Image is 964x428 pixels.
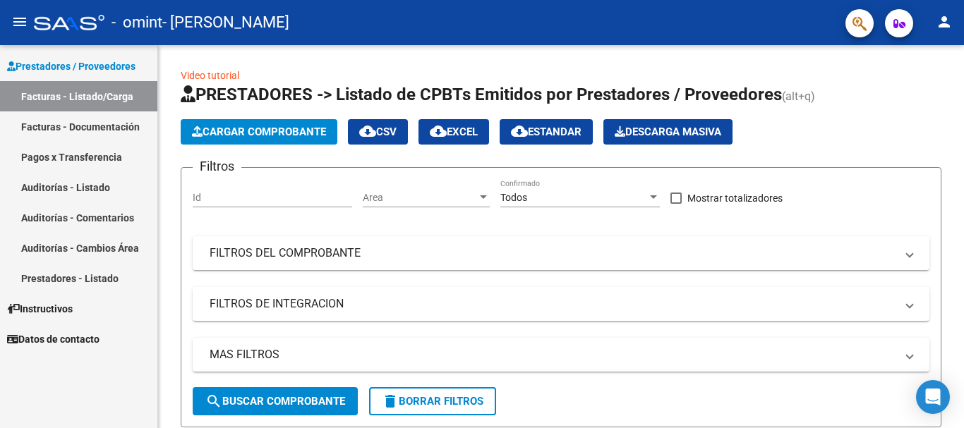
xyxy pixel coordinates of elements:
[603,119,733,145] button: Descarga Masiva
[430,126,478,138] span: EXCEL
[511,123,528,140] mat-icon: cloud_download
[615,126,721,138] span: Descarga Masiva
[369,387,496,415] button: Borrar Filtros
[193,236,929,270] mat-expansion-panel-header: FILTROS DEL COMPROBANTE
[500,119,593,145] button: Estandar
[193,287,929,321] mat-expansion-panel-header: FILTROS DE INTEGRACION
[210,347,896,362] mat-panel-title: MAS FILTROS
[7,59,135,74] span: Prestadores / Proveedores
[193,157,241,176] h3: Filtros
[11,13,28,30] mat-icon: menu
[192,126,326,138] span: Cargar Comprobante
[210,245,896,261] mat-panel-title: FILTROS DEL COMPROBANTE
[936,13,953,30] mat-icon: person
[382,395,483,408] span: Borrar Filtros
[511,126,582,138] span: Estandar
[430,123,447,140] mat-icon: cloud_download
[210,296,896,312] mat-panel-title: FILTROS DE INTEGRACION
[500,192,527,203] span: Todos
[193,338,929,372] mat-expansion-panel-header: MAS FILTROS
[205,395,345,408] span: Buscar Comprobante
[7,331,100,347] span: Datos de contacto
[181,70,239,81] a: Video tutorial
[205,393,222,410] mat-icon: search
[181,119,337,145] button: Cargar Comprobante
[359,126,397,138] span: CSV
[193,387,358,415] button: Buscar Comprobante
[418,119,489,145] button: EXCEL
[181,85,782,104] span: PRESTADORES -> Listado de CPBTs Emitidos por Prestadores / Proveedores
[603,119,733,145] app-download-masive: Descarga masiva de comprobantes (adjuntos)
[7,301,73,317] span: Instructivos
[382,393,399,410] mat-icon: delete
[359,123,376,140] mat-icon: cloud_download
[782,90,815,103] span: (alt+q)
[916,380,950,414] div: Open Intercom Messenger
[363,192,477,204] span: Area
[112,7,162,38] span: - omint
[162,7,289,38] span: - [PERSON_NAME]
[687,190,783,207] span: Mostrar totalizadores
[348,119,408,145] button: CSV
